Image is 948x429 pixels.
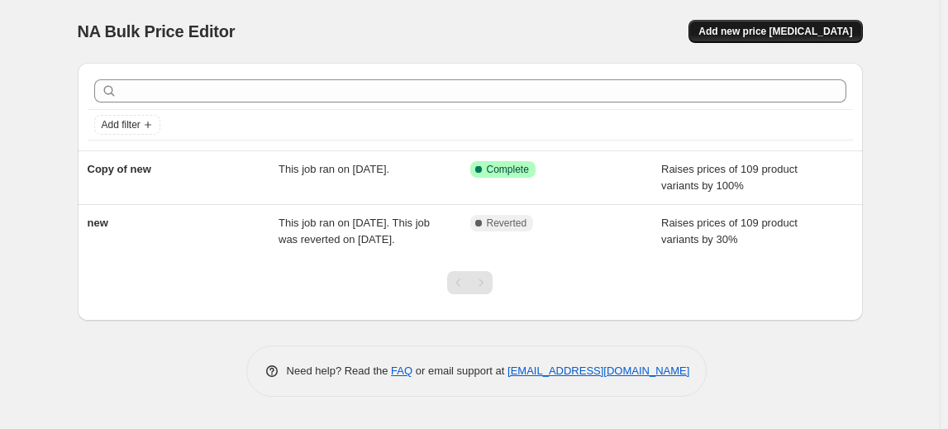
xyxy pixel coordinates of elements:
[88,163,151,175] span: Copy of new
[102,118,141,131] span: Add filter
[94,115,160,135] button: Add filter
[412,365,507,377] span: or email support at
[661,217,798,245] span: Raises prices of 109 product variants by 30%
[487,217,527,230] span: Reverted
[279,217,430,245] span: This job ran on [DATE]. This job was reverted on [DATE].
[447,271,493,294] nav: Pagination
[487,163,529,176] span: Complete
[661,163,798,192] span: Raises prices of 109 product variants by 100%
[698,25,852,38] span: Add new price [MEDICAL_DATA]
[391,365,412,377] a: FAQ
[688,20,862,43] button: Add new price [MEDICAL_DATA]
[78,22,236,41] span: NA Bulk Price Editor
[88,217,108,229] span: new
[279,163,389,175] span: This job ran on [DATE].
[287,365,392,377] span: Need help? Read the
[507,365,689,377] a: [EMAIL_ADDRESS][DOMAIN_NAME]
